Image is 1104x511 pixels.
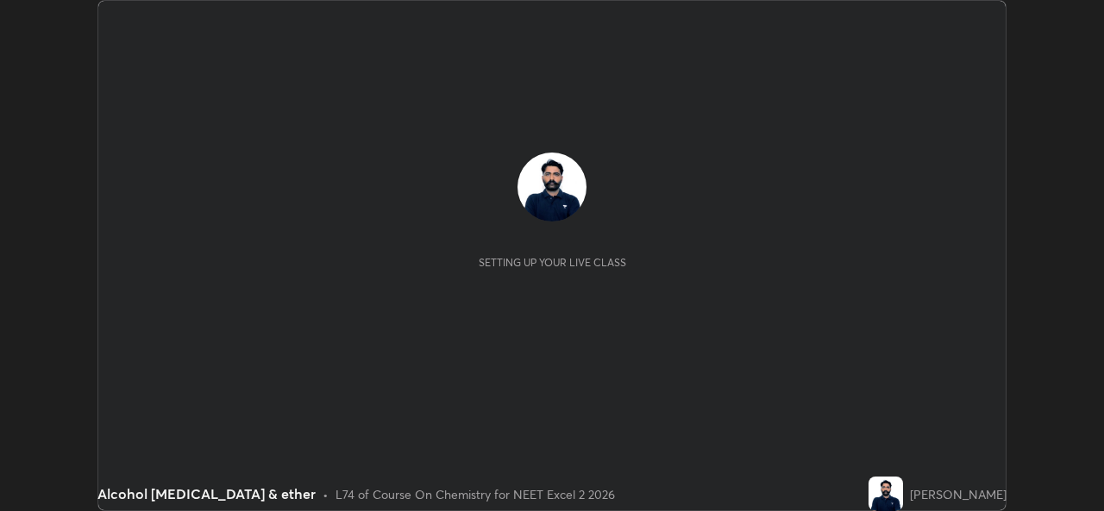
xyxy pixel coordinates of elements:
img: 5014c1035c4d4e8d88cec611ee278880.jpg [517,153,586,221]
div: Setting up your live class [479,256,626,269]
div: Alcohol [MEDICAL_DATA] & ether [97,483,316,504]
div: • [323,485,329,503]
div: [PERSON_NAME] [910,485,1007,503]
div: L74 of Course On Chemistry for NEET Excel 2 2026 [336,485,615,503]
img: 5014c1035c4d4e8d88cec611ee278880.jpg [869,477,903,511]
